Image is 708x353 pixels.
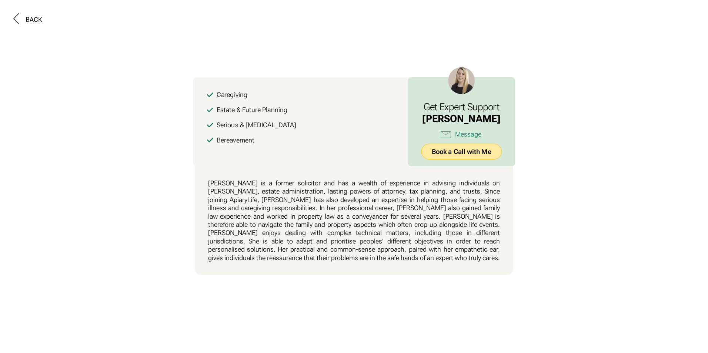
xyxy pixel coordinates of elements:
[422,101,501,113] h3: Get Expert Support
[455,130,481,139] div: Message
[217,106,287,114] div: Estate & Future Planning
[422,113,501,125] div: [PERSON_NAME]
[13,13,42,26] button: Back
[217,121,296,129] div: Serious & [MEDICAL_DATA]
[217,91,247,99] div: Caregiving
[421,129,502,141] a: Message
[217,136,254,144] div: Bereavement
[26,16,42,24] div: Back
[421,144,502,159] a: Book a Call with Me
